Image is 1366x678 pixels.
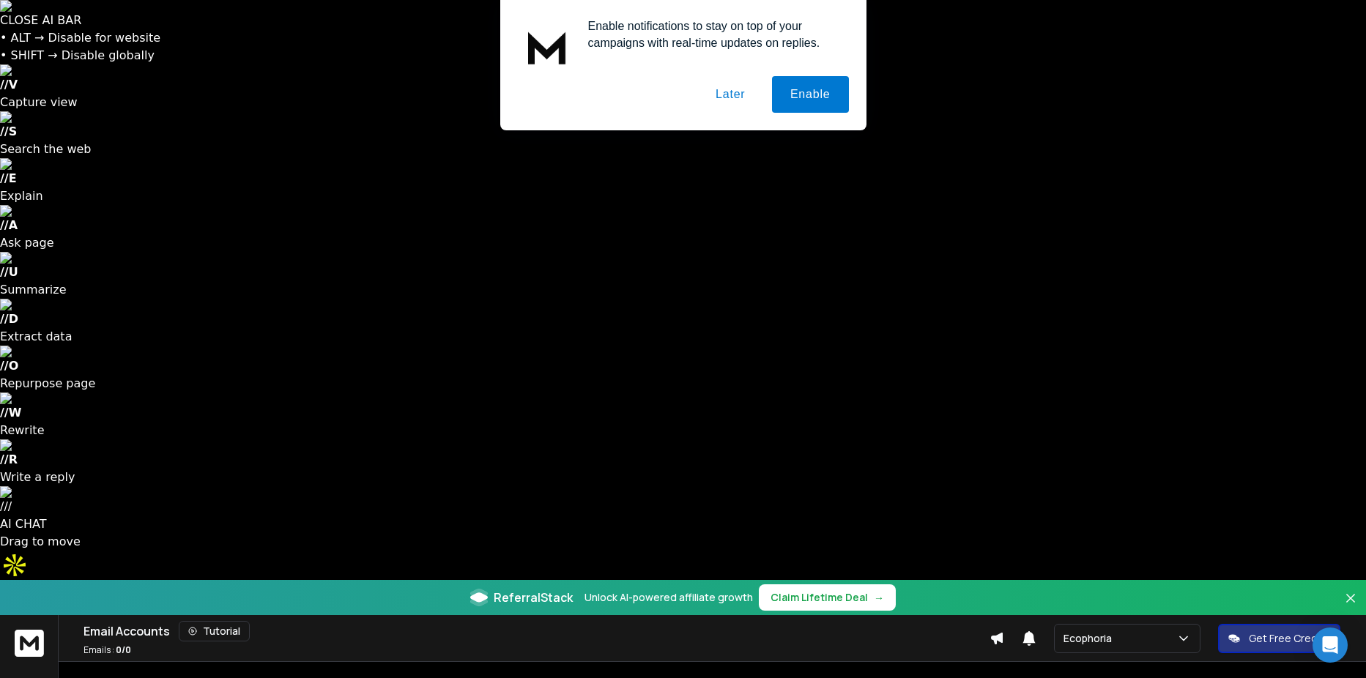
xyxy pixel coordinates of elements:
p: Unlock AI-powered affiliate growth [584,590,753,605]
div: Enable notifications to stay on top of your campaigns with real-time updates on replies. [576,18,849,51]
div: Email Accounts [83,621,990,641]
button: Later [697,76,763,113]
p: Get Free Credits [1249,631,1330,646]
span: 0 / 0 [116,644,131,656]
button: Tutorial [179,621,250,641]
button: Get Free Credits [1218,624,1340,653]
button: Enable [772,76,849,113]
p: Ecophoria [1064,631,1118,646]
span: ReferralStack [494,589,573,606]
img: notification icon [518,18,576,76]
button: Claim Lifetime Deal→ [759,584,896,611]
div: Open Intercom Messenger [1313,627,1348,663]
p: Emails : [83,644,131,656]
button: Close banner [1341,589,1360,624]
span: → [874,590,884,605]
